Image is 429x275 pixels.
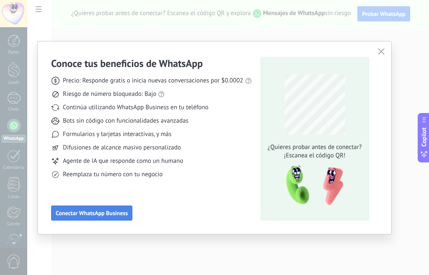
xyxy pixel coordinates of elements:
[63,157,183,165] span: Agente de IA que responde como un humano
[56,210,128,216] span: Conectar WhatsApp Business
[63,117,189,125] span: Bots sin código con funcionalidades avanzadas
[63,144,181,152] span: Difusiones de alcance masivo personalizado
[63,77,243,85] span: Precio: Responde gratis o inicia nuevas conversaciones por $0.0002
[265,152,364,160] span: ¡Escanea el código QR!
[265,143,364,152] span: ¿Quieres probar antes de conectar?
[279,163,345,208] img: qr-pic-1x.png
[63,103,208,112] span: Continúa utilizando WhatsApp Business en tu teléfono
[51,206,132,221] button: Conectar WhatsApp Business
[63,90,156,98] span: Riesgo de número bloqueado: Bajo
[420,127,428,146] span: Copilot
[51,57,203,70] h3: Conoce tus beneficios de WhatsApp
[63,170,163,179] span: Reemplaza tu número con tu negocio
[63,130,171,139] span: Formularios y tarjetas interactivas, y más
